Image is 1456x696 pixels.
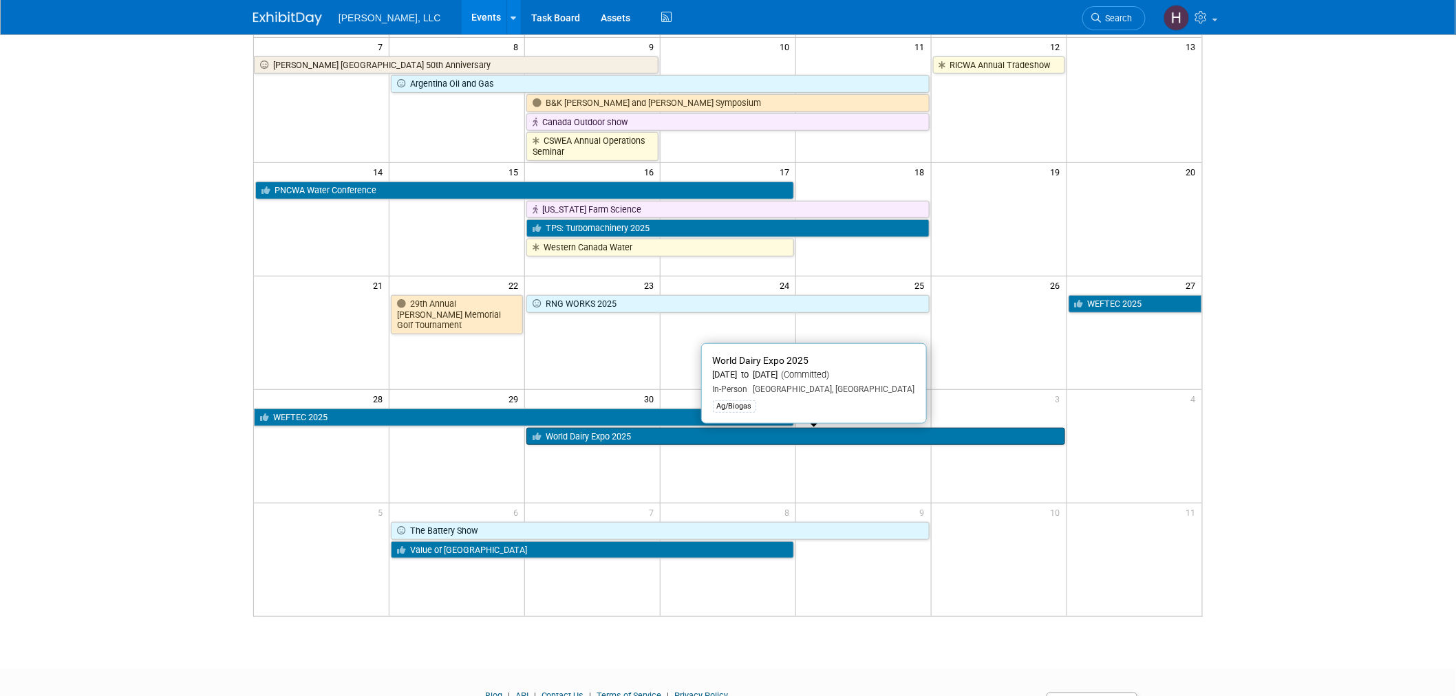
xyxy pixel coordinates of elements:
[391,295,523,334] a: 29th Annual [PERSON_NAME] Memorial Golf Tournament
[643,163,660,180] span: 16
[254,409,794,426] a: WEFTEC 2025
[1049,163,1067,180] span: 19
[372,163,389,180] span: 14
[526,132,659,160] a: CSWEA Annual Operations Seminar
[1185,503,1202,521] span: 11
[526,201,930,219] a: [US_STATE] Farm Science
[1185,163,1202,180] span: 20
[778,369,830,380] span: (Committed)
[512,38,524,55] span: 8
[526,428,1064,446] a: World Dairy Expo 2025
[507,276,524,294] span: 22
[713,384,748,394] span: In-Person
[391,522,929,540] a: The Battery Show
[778,38,795,55] span: 10
[748,384,915,394] span: [GEOGRAPHIC_DATA], [GEOGRAPHIC_DATA]
[1164,5,1190,31] img: Hannah Mulholland
[391,541,794,559] a: Value of [GEOGRAPHIC_DATA]
[1185,276,1202,294] span: 27
[713,369,915,381] div: [DATE] to [DATE]
[507,390,524,407] span: 29
[526,94,930,112] a: B&K [PERSON_NAME] and [PERSON_NAME] Symposium
[1101,13,1133,23] span: Search
[914,276,931,294] span: 25
[1049,503,1067,521] span: 10
[254,56,659,74] a: [PERSON_NAME] [GEOGRAPHIC_DATA] 50th Anniversary
[1082,6,1146,30] a: Search
[1054,390,1067,407] span: 3
[933,56,1065,74] a: RICWA Annual Tradeshow
[372,390,389,407] span: 28
[647,38,660,55] span: 9
[1185,38,1202,55] span: 13
[339,12,441,23] span: [PERSON_NAME], LLC
[643,390,660,407] span: 30
[255,182,794,199] a: PNCWA Water Conference
[783,503,795,521] span: 8
[391,75,929,93] a: Argentina Oil and Gas
[713,400,756,413] div: Ag/Biogas
[376,503,389,521] span: 5
[253,12,322,25] img: ExhibitDay
[1049,276,1067,294] span: 26
[512,503,524,521] span: 6
[526,239,794,257] a: Western Canada Water
[713,355,809,366] span: World Dairy Expo 2025
[526,219,930,237] a: TPS: Turbomachinery 2025
[778,163,795,180] span: 17
[919,503,931,521] span: 9
[526,113,930,131] a: Canada Outdoor show
[1049,38,1067,55] span: 12
[643,276,660,294] span: 23
[1069,295,1202,313] a: WEFTEC 2025
[526,295,930,313] a: RNG WORKS 2025
[914,38,931,55] span: 11
[914,163,931,180] span: 18
[1190,390,1202,407] span: 4
[376,38,389,55] span: 7
[507,163,524,180] span: 15
[647,503,660,521] span: 7
[778,276,795,294] span: 24
[372,276,389,294] span: 21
